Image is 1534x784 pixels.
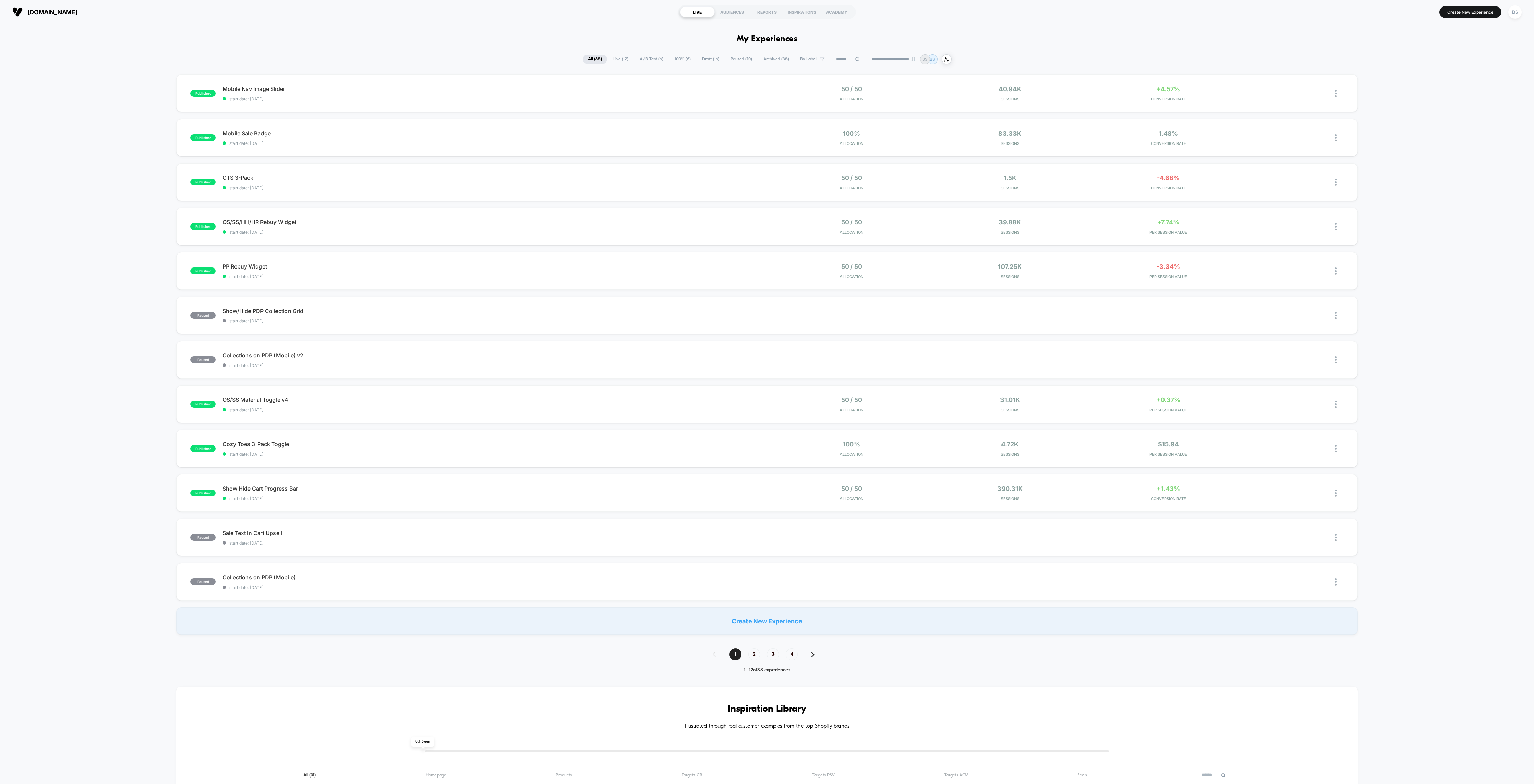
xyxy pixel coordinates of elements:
span: OS/SS Material Toggle v4 [223,396,767,403]
span: CONVERSION RATE [1091,97,1246,101]
span: Sessions [932,141,1087,146]
span: 390.31k [997,485,1023,492]
button: [DOMAIN_NAME] [10,6,79,17]
span: All ( 38 ) [583,55,607,64]
img: pagination forward [811,652,815,657]
span: 4 [786,648,798,660]
img: close [1335,179,1337,186]
span: Homepage [426,773,446,778]
img: close [1335,90,1337,97]
span: Sessions [932,185,1087,190]
span: 0 % Seen [411,737,434,747]
span: published [190,90,216,97]
span: start date: [DATE] [223,185,767,190]
span: published [190,490,216,496]
div: BS [1508,5,1522,19]
span: published [190,445,216,452]
span: 50 / 50 [841,219,862,226]
span: +1.43% [1157,485,1180,492]
span: Seen [1077,773,1087,778]
span: 100% [843,441,860,448]
span: Targets CR [682,773,702,778]
span: start date: [DATE] [223,496,767,501]
span: 39.88k [999,219,1021,226]
img: Visually logo [12,7,23,17]
h3: Inspiration Library [197,704,1337,715]
img: close [1335,267,1337,275]
span: Sessions [932,274,1087,279]
img: close [1335,312,1337,319]
span: Allocation [840,274,863,279]
span: All [303,773,316,778]
span: 50 / 50 [841,263,862,270]
span: Mobile Nav Image Slider [223,85,767,92]
span: -4.68% [1157,174,1180,181]
span: 2 [748,648,760,660]
span: Mobile Sale Badge [223,130,767,137]
span: +0.37% [1157,396,1180,403]
span: A/B Test ( 6 ) [634,55,669,64]
span: -3.34% [1157,263,1180,270]
span: Allocation [840,230,863,235]
span: CONVERSION RATE [1091,185,1246,190]
span: 4.72k [1001,441,1019,448]
p: BS [922,57,928,62]
span: start date: [DATE] [223,407,767,412]
div: Create New Experience [176,607,1358,635]
span: 50 / 50 [841,85,862,93]
span: PER SESSION VALUE [1091,452,1246,457]
span: $15.94 [1158,441,1179,448]
span: 1.5k [1004,174,1017,181]
span: start date: [DATE] [223,540,767,546]
span: Sessions [932,230,1087,235]
span: start date: [DATE] [223,318,767,324]
span: paused [190,356,216,363]
span: published [190,267,216,274]
span: By Label [800,57,817,62]
span: PP Rebuy Widget [223,263,767,270]
span: Sessions [932,408,1087,412]
span: Show/Hide PDP Collection Grid [223,307,767,314]
span: OS/SS/HH/HR Rebuy Widget [223,219,767,225]
span: Targets AOV [944,773,968,778]
div: REPORTS [750,6,784,17]
span: Allocation [840,97,863,101]
span: 40.94k [999,85,1021,93]
img: close [1335,534,1337,541]
img: close [1335,401,1337,408]
img: close [1335,578,1337,586]
span: published [190,134,216,141]
span: start date: [DATE] [223,452,767,457]
span: paused [190,534,216,541]
span: 83.33k [998,130,1021,137]
span: published [190,223,216,230]
img: end [911,57,915,61]
span: Allocation [840,408,863,412]
span: paused [190,578,216,585]
div: AUDIENCES [715,6,750,17]
p: BS [930,57,935,62]
span: 50 / 50 [841,485,862,492]
span: 100% ( 6 ) [670,55,696,64]
button: BS [1506,5,1524,19]
span: 100% [843,130,860,137]
div: LIVE [680,6,715,17]
span: 50 / 50 [841,174,862,181]
span: Draft ( 16 ) [697,55,725,64]
span: 1.48% [1159,130,1178,137]
span: PER SESSION VALUE [1091,408,1246,412]
span: Allocation [840,141,863,146]
span: PER SESSION VALUE [1091,230,1246,235]
span: published [190,401,216,408]
span: 107.25k [998,263,1022,270]
span: paused [190,312,216,319]
span: Archived ( 38 ) [758,55,794,64]
span: Sale Text in Cart Upsell [223,529,767,536]
div: ACADEMY [819,6,854,17]
img: close [1335,356,1337,363]
span: Allocation [840,452,863,457]
h1: My Experiences [737,34,798,44]
span: ( 31 ) [309,773,316,778]
span: start date: [DATE] [223,363,767,368]
img: close [1335,490,1337,497]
